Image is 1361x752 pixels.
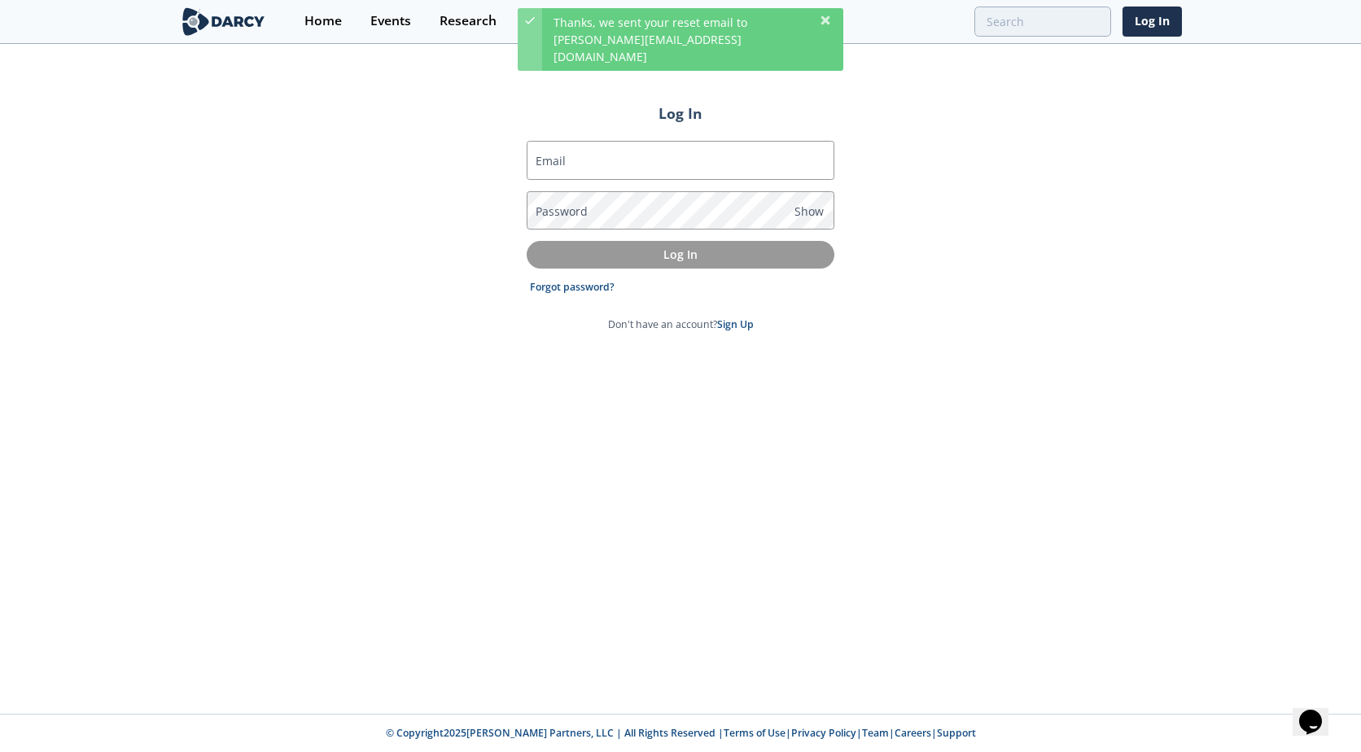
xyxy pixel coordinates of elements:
[717,317,754,331] a: Sign Up
[819,14,832,27] div: Dismiss this notification
[179,7,268,36] img: logo-wide.svg
[538,246,823,263] p: Log In
[1293,687,1345,736] iframe: chat widget
[440,15,497,28] div: Research
[370,15,411,28] div: Events
[862,726,889,740] a: Team
[974,7,1111,37] input: Advanced Search
[536,203,588,220] label: Password
[608,317,754,332] p: Don't have an account?
[794,203,824,220] span: Show
[304,15,342,28] div: Home
[895,726,931,740] a: Careers
[724,726,786,740] a: Terms of Use
[78,726,1283,741] p: © Copyright 2025 [PERSON_NAME] Partners, LLC | All Rights Reserved | | | | |
[937,726,976,740] a: Support
[542,8,843,71] div: Thanks, we sent your reset email to [PERSON_NAME][EMAIL_ADDRESS][DOMAIN_NAME]
[527,241,834,268] button: Log In
[530,280,615,295] a: Forgot password?
[1122,7,1182,37] a: Log In
[791,726,856,740] a: Privacy Policy
[527,103,834,124] h2: Log In
[536,152,566,169] label: Email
